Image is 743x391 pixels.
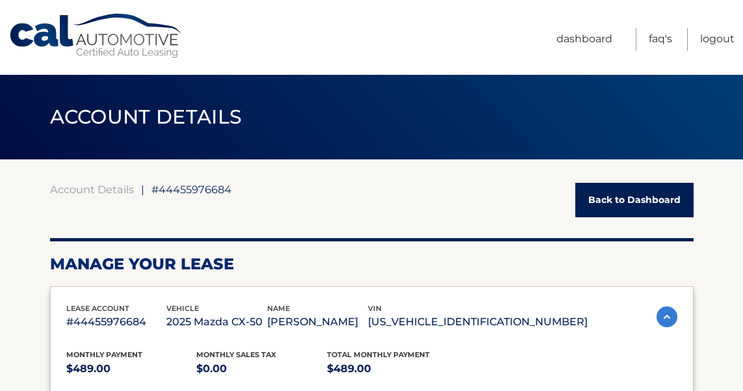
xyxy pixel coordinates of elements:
a: Dashboard [556,28,612,51]
span: Monthly sales Tax [196,350,276,359]
img: accordion-active.svg [657,306,677,327]
a: FAQ's [649,28,672,51]
a: Logout [700,28,735,51]
p: 2025 Mazda CX-50 [166,313,267,331]
a: Account Details [50,183,134,196]
p: $489.00 [66,360,197,378]
span: Monthly Payment [66,350,142,359]
span: #44455976684 [151,183,231,196]
a: Cal Automotive [8,13,184,59]
p: [PERSON_NAME] [267,313,368,331]
span: ACCOUNT DETAILS [50,105,242,129]
span: name [267,304,290,313]
p: #44455976684 [66,313,167,331]
span: | [141,183,144,196]
span: vehicle [166,304,199,313]
p: $0.00 [196,360,327,378]
span: vin [368,304,382,313]
a: Back to Dashboard [575,183,694,217]
p: [US_VEHICLE_IDENTIFICATION_NUMBER] [368,313,588,331]
span: lease account [66,304,129,313]
p: $489.00 [327,360,458,378]
span: Total Monthly Payment [327,350,430,359]
h2: Manage Your Lease [50,254,694,274]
